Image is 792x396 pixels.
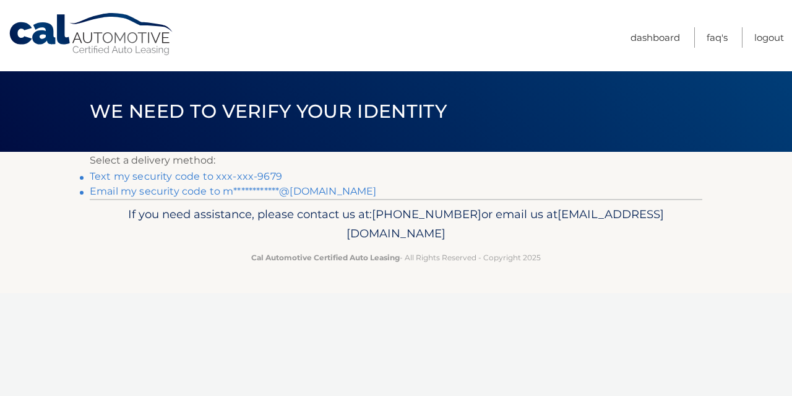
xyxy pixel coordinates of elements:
[372,207,481,221] span: [PHONE_NUMBER]
[631,27,680,48] a: Dashboard
[98,205,694,244] p: If you need assistance, please contact us at: or email us at
[98,251,694,264] p: - All Rights Reserved - Copyright 2025
[90,170,282,182] a: Text my security code to xxx-xxx-9679
[251,253,400,262] strong: Cal Automotive Certified Auto Leasing
[90,100,447,123] span: We need to verify your identity
[754,27,784,48] a: Logout
[707,27,728,48] a: FAQ's
[8,12,175,56] a: Cal Automotive
[90,152,702,169] p: Select a delivery method:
